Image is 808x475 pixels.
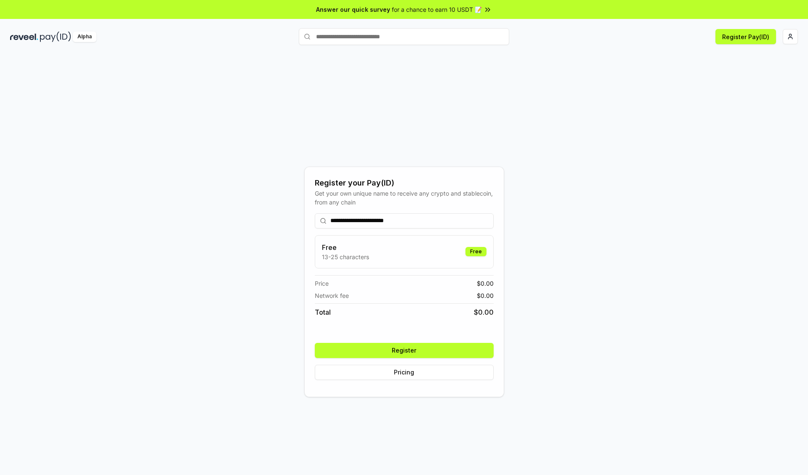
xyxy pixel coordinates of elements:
[315,189,494,207] div: Get your own unique name to receive any crypto and stablecoin, from any chain
[316,5,390,14] span: Answer our quick survey
[322,242,369,252] h3: Free
[322,252,369,261] p: 13-25 characters
[315,291,349,300] span: Network fee
[477,279,494,288] span: $ 0.00
[477,291,494,300] span: $ 0.00
[315,307,331,317] span: Total
[474,307,494,317] span: $ 0.00
[40,32,71,42] img: pay_id
[465,247,486,256] div: Free
[73,32,96,42] div: Alpha
[315,279,329,288] span: Price
[315,177,494,189] div: Register your Pay(ID)
[315,365,494,380] button: Pricing
[315,343,494,358] button: Register
[392,5,482,14] span: for a chance to earn 10 USDT 📝
[10,32,38,42] img: reveel_dark
[715,29,776,44] button: Register Pay(ID)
